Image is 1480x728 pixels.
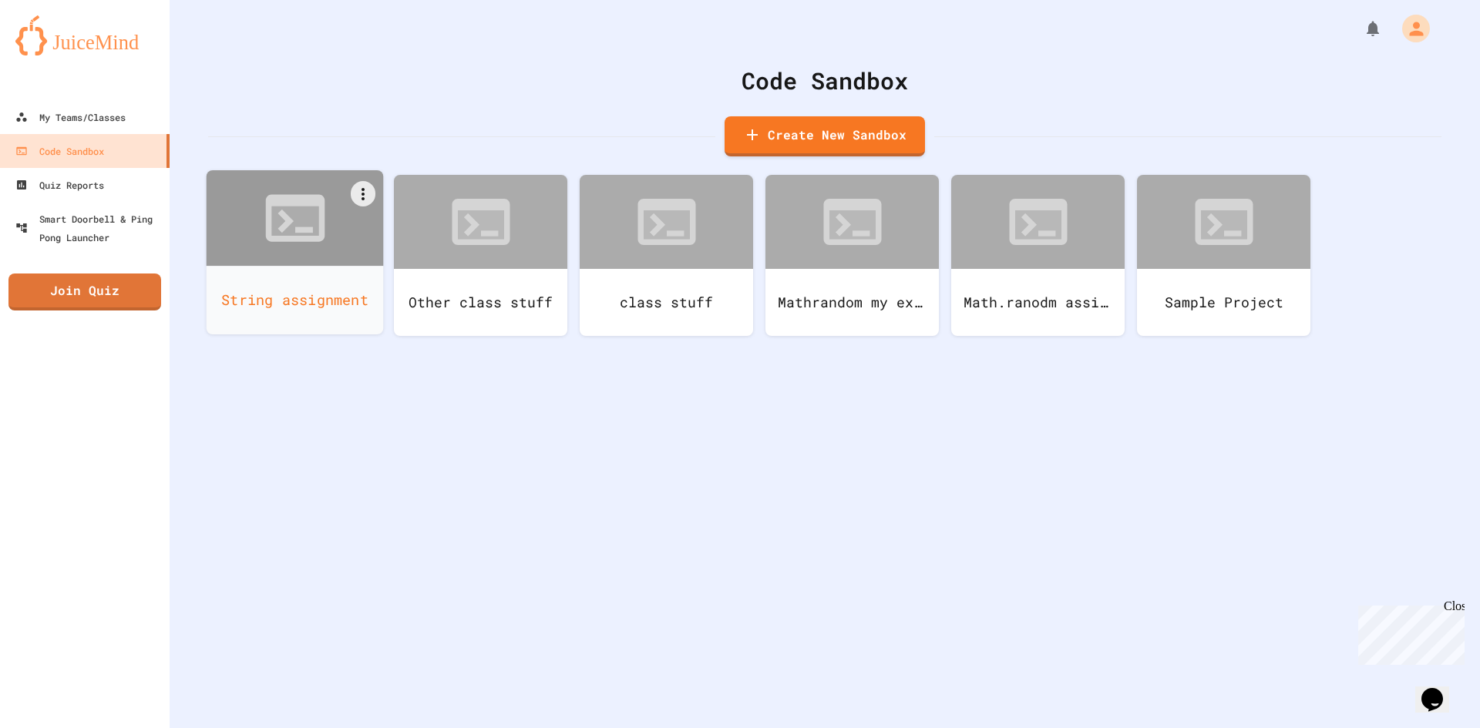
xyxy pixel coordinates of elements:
[6,6,106,98] div: Chat with us now!Close
[394,175,567,336] a: Other class stuff
[1335,15,1386,42] div: My Notifications
[1352,599,1465,665] iframe: chat widget
[951,175,1125,336] a: Math.ranodm assignment
[15,15,154,55] img: logo-orange.svg
[1137,175,1310,336] a: Sample Project
[394,269,567,336] div: Other class stuff
[1137,269,1310,336] div: Sample Project
[207,266,384,334] div: String assignment
[15,210,163,247] div: Smart Doorbell & Ping Pong Launcher
[15,176,104,194] div: Quiz Reports
[8,273,161,310] a: Join Quiz
[765,269,939,336] div: Mathrandom my examples
[580,269,753,336] div: class stuff
[1415,666,1465,713] iframe: chat widget
[580,175,753,336] a: class stuff
[725,116,925,156] a: Create New Sandbox
[15,108,126,126] div: My Teams/Classes
[15,142,104,160] div: Code Sandbox
[1386,11,1434,46] div: My Account
[207,170,384,334] a: String assignment
[765,175,939,336] a: Mathrandom my examples
[951,269,1125,336] div: Math.ranodm assignment
[208,63,1441,98] div: Code Sandbox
